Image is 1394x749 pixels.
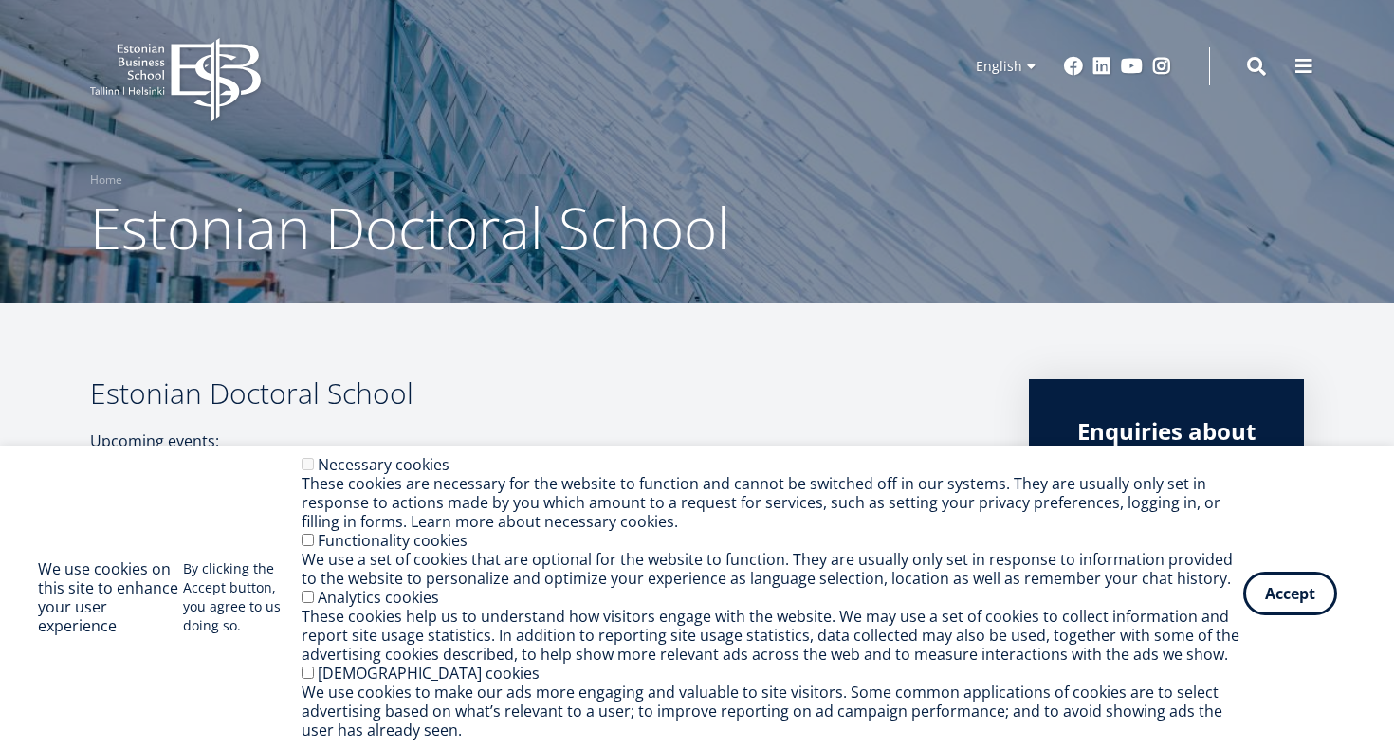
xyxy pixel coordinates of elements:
[302,550,1243,588] div: We use a set of cookies that are optional for the website to function. They are usually only set ...
[183,559,301,635] p: By clicking the Accept button, you agree to us doing so.
[302,683,1243,740] div: We use cookies to make our ads more engaging and valuable to site visitors. Some common applicati...
[1243,572,1337,615] button: Accept
[318,587,439,608] label: Analytics cookies
[90,189,730,266] span: Estonian Doctoral School
[1064,57,1083,76] a: Facebook
[1152,57,1171,76] a: Instagram
[318,530,468,551] label: Functionality cookies
[1067,417,1266,474] div: Enquiries about PhD studies:
[302,607,1243,664] div: These cookies help us to understand how visitors engage with the website. We may use a set of coo...
[1092,57,1111,76] a: Linkedin
[38,559,183,635] h2: We use cookies on this site to enhance your user experience
[1121,57,1143,76] a: Youtube
[318,663,540,684] label: [DEMOGRAPHIC_DATA] cookies
[302,474,1243,531] div: These cookies are necessary for the website to function and cannot be switched off in our systems...
[90,171,122,190] a: Home
[90,374,413,412] b: Estonian Doctoral School
[318,454,449,475] label: Necessary cookies
[90,427,991,455] p: Upcoming events:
